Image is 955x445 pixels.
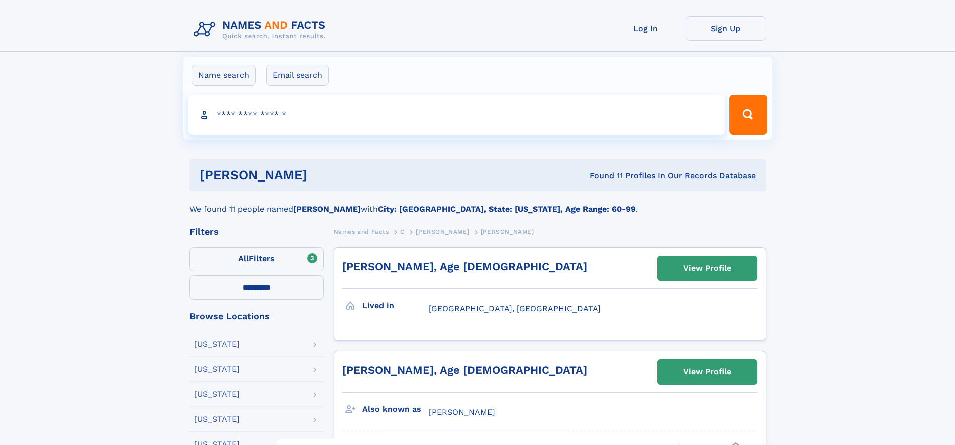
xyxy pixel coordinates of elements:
span: All [238,254,249,263]
h3: Lived in [362,297,429,314]
button: Search Button [729,95,767,135]
label: Filters [189,247,324,271]
span: C [400,228,405,235]
div: Browse Locations [189,312,324,321]
div: [US_STATE] [194,415,240,423]
a: View Profile [658,360,757,384]
label: Email search [266,65,329,86]
span: [PERSON_NAME] [416,228,469,235]
b: City: [GEOGRAPHIC_DATA], State: [US_STATE], Age Range: 60-99 [378,204,636,214]
div: [US_STATE] [194,390,240,398]
a: C [400,225,405,238]
span: [GEOGRAPHIC_DATA], [GEOGRAPHIC_DATA] [429,304,601,313]
div: We found 11 people named with . [189,191,766,215]
a: Sign Up [686,16,766,41]
a: View Profile [658,256,757,280]
a: [PERSON_NAME], Age [DEMOGRAPHIC_DATA] [342,364,587,376]
label: Name search [192,65,256,86]
div: Found 11 Profiles In Our Records Database [448,170,756,181]
div: [US_STATE] [194,365,240,373]
b: [PERSON_NAME] [293,204,361,214]
div: [US_STATE] [194,340,240,348]
img: Logo Names and Facts [189,16,334,43]
span: [PERSON_NAME] [429,407,495,417]
a: [PERSON_NAME], Age [DEMOGRAPHIC_DATA] [342,260,587,273]
div: View Profile [683,360,731,383]
h1: [PERSON_NAME] [200,169,449,181]
div: View Profile [683,257,731,280]
a: Log In [606,16,686,41]
input: search input [188,95,725,135]
a: [PERSON_NAME] [416,225,469,238]
h3: Also known as [362,401,429,418]
a: Names and Facts [334,225,389,238]
span: [PERSON_NAME] [481,228,534,235]
div: Filters [189,227,324,236]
